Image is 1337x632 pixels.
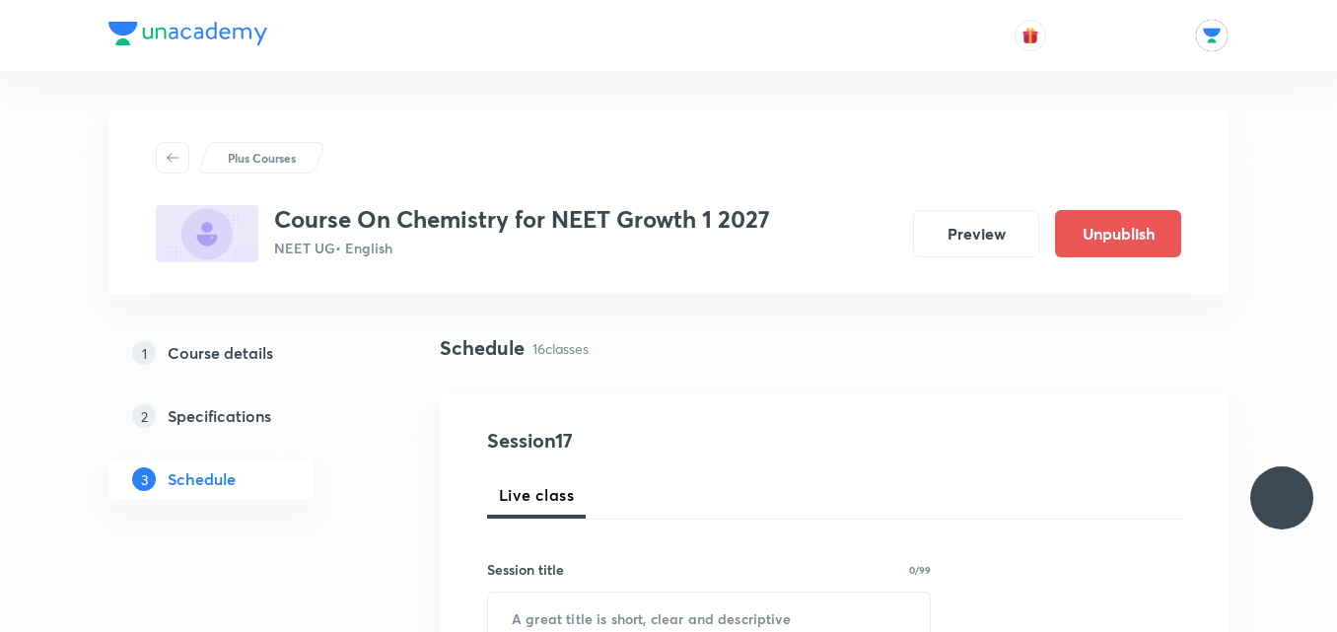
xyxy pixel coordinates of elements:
[440,333,525,363] h4: Schedule
[1015,20,1046,51] button: avatar
[132,404,156,428] p: 2
[108,22,267,50] a: Company Logo
[532,338,589,359] p: 16 classes
[1270,486,1294,510] img: ttu
[132,341,156,365] p: 1
[108,22,267,45] img: Company Logo
[1055,210,1181,257] button: Unpublish
[168,404,271,428] h5: Specifications
[1021,27,1039,44] img: avatar
[499,483,574,507] span: Live class
[156,205,258,262] img: 624B2FE5-3094-4F8D-AE7B-BDEFE3C5022F_plus.png
[132,467,156,491] p: 3
[274,205,770,234] h3: Course On Chemistry for NEET Growth 1 2027
[1195,19,1229,52] img: Rajan Naman
[168,467,236,491] h5: Schedule
[487,426,847,456] h4: Session 17
[108,396,377,436] a: 2Specifications
[913,210,1039,257] button: Preview
[228,149,296,167] p: Plus Courses
[487,559,564,580] h6: Session title
[909,565,931,575] p: 0/99
[108,333,377,373] a: 1Course details
[168,341,273,365] h5: Course details
[274,238,770,258] p: NEET UG • English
